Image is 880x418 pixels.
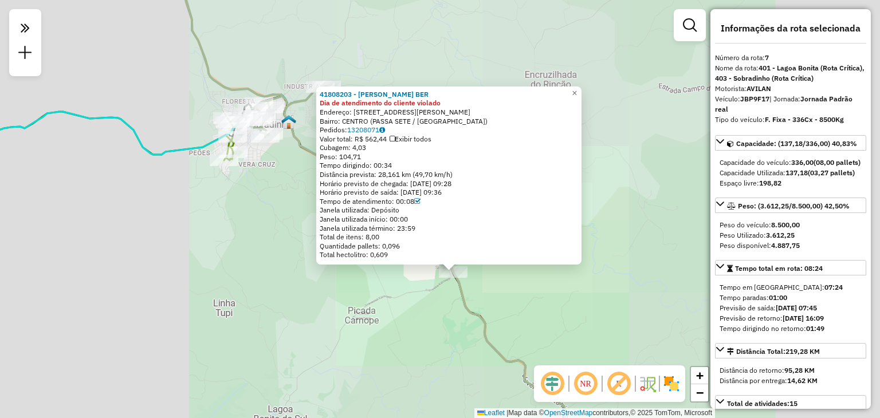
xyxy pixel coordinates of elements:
div: Nome da rota: [715,63,866,84]
div: Distância do retorno: [720,365,862,376]
div: Tempo de atendimento: 00:08 [320,197,578,206]
span: Capacidade: (137,18/336,00) 40,83% [736,139,857,148]
span: | [506,409,508,417]
strong: F. Fixa - 336Cx - 8500Kg [765,115,844,124]
a: Tempo total em rota: 08:24 [715,260,866,275]
div: Capacidade: (137,18/336,00) 40,83% [715,153,866,193]
div: Tempo dirigindo: 00:34 [320,161,578,170]
div: Janela utilizada término: 23:59 [320,224,578,233]
strong: 07:24 [824,283,843,291]
div: Previsão de retorno: [720,313,862,324]
div: Distância prevista: 28,161 km (49,70 km/h) [320,170,578,179]
div: Motorista: [715,84,866,94]
h4: Informações da rota selecionada [715,23,866,34]
span: 219,28 KM [785,347,820,356]
strong: AVILAN [747,84,771,93]
div: Tempo total em rota: 08:24 [715,278,866,338]
a: 13208071 [347,125,385,134]
strong: Dia de atendimento do cliente violado [320,98,441,107]
a: Close popup [568,86,582,100]
img: Exibir/Ocultar setores [662,374,681,393]
div: Tempo dirigindo no retorno: [720,324,862,334]
a: Leaflet [477,409,505,417]
a: Peso: (3.612,25/8.500,00) 42,50% [715,198,866,213]
div: Tempo em [GEOGRAPHIC_DATA]: [720,282,862,293]
strong: 137,18 [785,168,808,177]
div: Pedidos: [320,125,578,135]
div: Janela utilizada início: 00:00 [320,215,578,224]
strong: 14,62 KM [787,376,818,385]
span: Exibir todos [390,135,431,143]
div: Espaço livre: [720,178,862,188]
div: Map data © contributors,© 2025 TomTom, Microsoft [474,408,715,418]
strong: 01:49 [806,324,824,333]
span: − [696,385,704,400]
span: Cubagem: 4,03 [320,143,366,152]
strong: (03,27 pallets) [808,168,855,177]
strong: 3.612,25 [766,231,795,239]
a: OpenStreetMap [544,409,593,417]
strong: [DATE] 16:09 [783,314,824,322]
div: Peso Utilizado: [720,230,862,240]
div: Janela utilizada: Depósito [320,206,578,215]
strong: 8.500,00 [771,220,800,229]
strong: 15 [789,399,797,408]
strong: 7 [765,53,769,62]
span: Tempo total em rota: 08:24 [735,264,823,273]
div: Distância Total: [727,346,820,357]
strong: 336,00 [791,158,814,167]
div: Horário previsto de chegada: [DATE] 09:28 [320,179,578,188]
div: Veículo: [715,94,866,115]
a: 41808203 - [PERSON_NAME] BER [320,90,429,98]
div: Tipo do veículo: [715,115,866,125]
img: Sobradinho [281,115,296,129]
a: Nova sessão e pesquisa [14,41,37,67]
a: Zoom in [691,367,708,384]
span: Ocultar deslocamento [539,370,566,397]
span: + [696,368,704,382]
span: | Jornada: [715,94,852,113]
img: Fluxo de ruas [638,374,657,393]
em: Clique aqui para maximizar o painel [14,16,37,40]
div: Total hectolitro: 0,609 [320,250,578,259]
div: Peso disponível: [720,240,862,251]
a: Zoom out [691,384,708,401]
span: Peso: (3.612,25/8.500,00) 42,50% [738,202,850,210]
div: Tempo paradas: [720,293,862,303]
span: Ocultar NR [572,370,599,397]
strong: 4.887,75 [771,241,800,250]
span: Total de atividades: [727,399,797,408]
div: Valor total: R$ 562,44 [320,135,578,144]
a: Distância Total:219,28 KM [715,343,866,358]
strong: 95,28 KM [784,366,815,374]
div: Horário previsto de saída: [DATE] 09:36 [320,188,578,197]
a: Capacidade: (137,18/336,00) 40,83% [715,135,866,151]
div: Previsão de saída: [720,303,862,313]
a: Com service time [414,197,421,206]
span: Exibir rótulo [605,370,632,397]
span: × [572,88,577,98]
div: Número da rota: [715,53,866,63]
a: Exibir filtros [678,14,701,37]
i: Observações [379,127,385,133]
span: Peso: 104,71 [320,152,361,161]
strong: 401 - Lagoa Bonita (Rota Crítica), 403 - Sobradinho (Rota Crítica) [715,64,865,82]
strong: 01:00 [769,293,787,302]
div: Capacidade Utilizada: [720,168,862,178]
div: Endereço: [STREET_ADDRESS][PERSON_NAME] [320,108,578,117]
a: Total de atividades:15 [715,395,866,411]
div: Distância Total:219,28 KM [715,361,866,391]
strong: [DATE] 07:45 [776,303,817,312]
strong: (08,00 pallets) [814,158,861,167]
div: Total de itens: 8,00 [320,232,578,242]
div: Peso: (3.612,25/8.500,00) 42,50% [715,215,866,255]
div: Quantidade pallets: 0,096 [320,242,578,251]
strong: 198,82 [759,179,781,187]
strong: JBP9F17 [740,94,769,103]
div: Bairro: CENTRO (PASSA SETE / [GEOGRAPHIC_DATA]) [320,117,578,126]
div: Capacidade do veículo: [720,157,862,168]
div: Distância por entrega: [720,376,862,386]
span: Peso do veículo: [720,220,800,229]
